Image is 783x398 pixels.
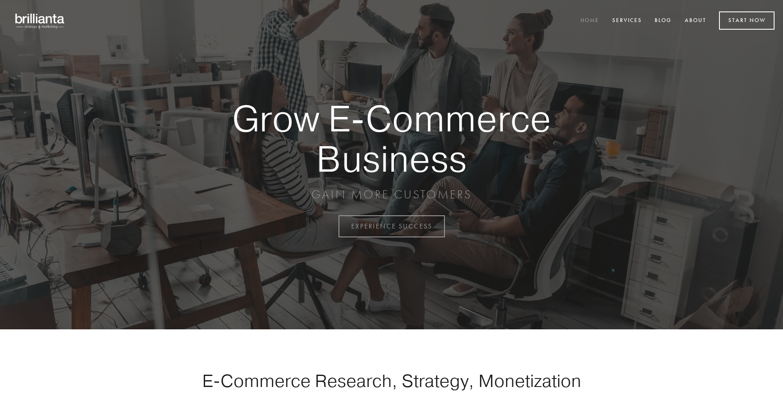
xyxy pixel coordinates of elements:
img: brillianta - research, strategy, marketing [8,8,72,33]
a: Blog [649,14,677,28]
a: Start Now [719,11,775,30]
p: GAIN MORE CUSTOMERS [203,187,580,202]
a: Home [575,14,605,28]
a: EXPERIENCE SUCCESS [339,215,445,237]
a: About [679,14,712,28]
strong: Grow E-Commerce Business [203,98,580,178]
a: Services [607,14,647,28]
h1: E-Commerce Research, Strategy, Monetization [175,370,608,391]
